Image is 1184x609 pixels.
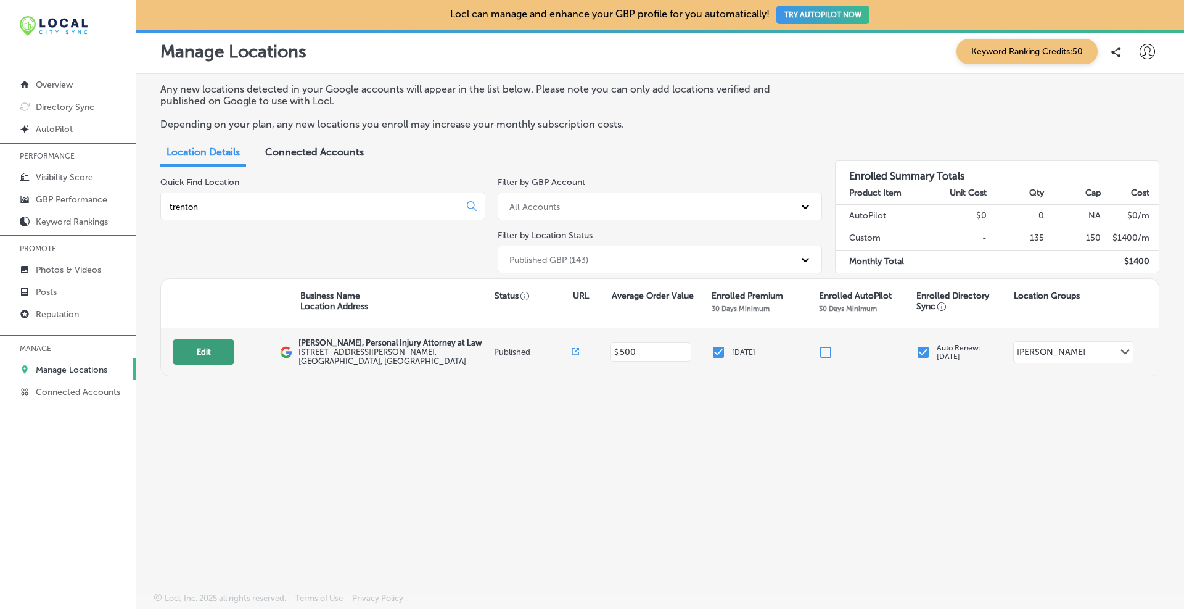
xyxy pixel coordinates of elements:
td: $0 [931,204,988,227]
td: 135 [987,227,1045,250]
p: Enrolled AutoPilot [819,291,892,301]
span: Keyword Ranking Credits: 50 [956,39,1098,64]
p: [DATE] [732,348,755,357]
a: Privacy Policy [352,594,403,609]
p: AutoPilot [36,124,73,135]
p: Overview [36,80,73,90]
td: $ 1400 [1101,250,1159,273]
label: Filter by GBP Account [498,177,585,188]
p: Keyword Rankings [36,217,108,227]
img: 12321ecb-abad-46dd-be7f-2600e8d3409flocal-city-sync-logo-rectangle.png [20,16,88,36]
div: All Accounts [509,201,560,212]
p: Manage Locations [160,41,306,62]
th: Unit Cost [931,182,988,205]
p: Enrolled Premium [712,291,783,301]
h3: Enrolled Summary Totals [836,161,1159,182]
th: Cap [1045,182,1102,205]
span: Connected Accounts [265,146,364,158]
p: [PERSON_NAME], Personal Injury Attorney at Law [298,338,491,347]
p: 30 Days Minimum [712,304,770,313]
div: Published GBP (143) [509,254,588,265]
td: - [931,227,988,250]
p: Visibility Score [36,172,93,183]
td: Monthly Total [836,250,931,273]
p: Manage Locations [36,365,107,375]
button: TRY AUTOPILOT NOW [776,6,869,24]
div: [PERSON_NAME] [1017,347,1085,361]
p: Any new locations detected in your Google accounts will appear in the list below. Please note you... [160,83,810,107]
a: Terms of Use [295,594,343,609]
p: Enrolled Directory Sync [916,291,1008,312]
p: GBP Performance [36,194,107,205]
td: Custom [836,227,931,250]
span: Location Details [166,146,240,158]
p: Average Order Value [612,291,694,301]
p: Location Groups [1014,291,1080,301]
input: All Locations [168,201,457,212]
p: Posts [36,287,57,297]
p: Published [494,347,572,357]
p: Directory Sync [36,102,94,112]
p: Auto Renew: [DATE] [937,344,981,361]
strong: Product Item [849,188,902,198]
p: Connected Accounts [36,387,120,397]
p: 30 Days Minimum [819,304,877,313]
td: AutoPilot [836,204,931,227]
td: NA [1045,204,1102,227]
label: Filter by Location Status [498,230,593,241]
p: Photos & Videos [36,265,101,275]
p: Status [495,291,572,301]
p: Depending on your plan, any new locations you enroll may increase your monthly subscription costs. [160,118,810,130]
label: [STREET_ADDRESS][PERSON_NAME] , [GEOGRAPHIC_DATA], [GEOGRAPHIC_DATA] [298,347,491,366]
th: Cost [1101,182,1159,205]
button: Edit [173,339,234,365]
img: logo [280,346,292,358]
p: Business Name Location Address [300,291,368,312]
td: 0 [987,204,1045,227]
th: Qty [987,182,1045,205]
td: 150 [1045,227,1102,250]
p: Reputation [36,309,79,320]
p: $ [614,348,619,357]
p: URL [573,291,589,301]
td: $ 1400 /m [1101,227,1159,250]
label: Quick Find Location [160,177,239,188]
td: $ 0 /m [1101,204,1159,227]
p: Locl, Inc. 2025 all rights reserved. [165,594,286,603]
